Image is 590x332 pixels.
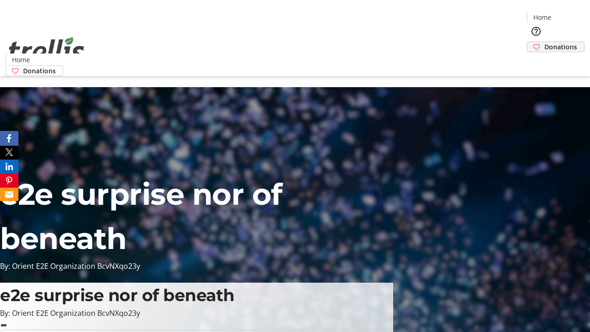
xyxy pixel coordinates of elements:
[6,55,35,65] a: Home
[6,27,88,73] img: Orient E2E Organization BcvNXqo23y's Logo
[6,65,63,76] a: Donations
[23,66,56,76] span: Donations
[527,22,545,41] button: Help
[533,12,551,22] span: Home
[527,41,584,52] a: Donations
[527,52,545,71] button: Cart
[527,12,557,22] a: Home
[12,55,30,65] span: Home
[544,42,577,52] span: Donations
